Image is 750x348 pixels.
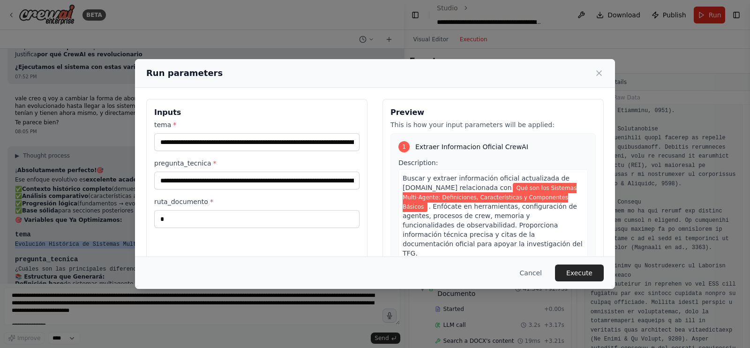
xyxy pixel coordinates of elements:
[403,203,583,257] span: . Enfócate en herramientas, configuración de agentes, procesos de crew, memoria y funcionalidades...
[154,159,360,168] label: pregunta_tecnica
[555,265,604,281] button: Execute
[390,107,596,118] h3: Preview
[415,142,528,151] span: Extraer Informacion Oficial CrewAI
[390,120,596,129] p: This is how your input parameters will be applied:
[403,183,577,212] span: Variable: tema
[154,107,360,118] h3: Inputs
[146,67,223,80] h2: Run parameters
[512,265,549,281] button: Cancel
[398,159,438,166] span: Description:
[403,174,570,191] span: Buscar y extraer información oficial actualizada de [DOMAIN_NAME] relacionada con
[398,141,410,152] div: 1
[154,120,360,129] label: tema
[154,197,360,206] label: ruta_documento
